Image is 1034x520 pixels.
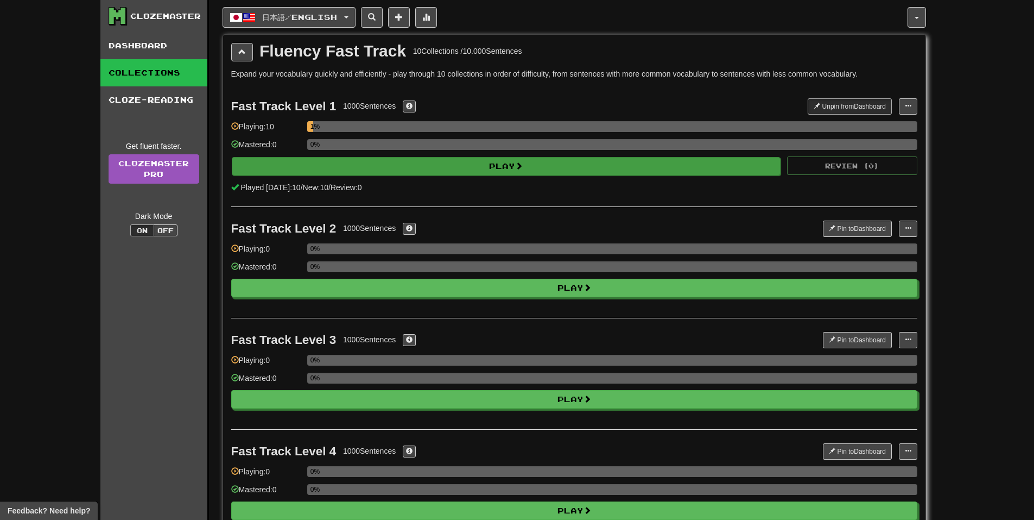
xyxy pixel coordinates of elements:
[8,505,90,516] span: Open feedback widget
[231,333,337,347] div: Fast Track Level 3
[231,466,302,484] div: Playing: 0
[823,443,892,460] button: Pin toDashboard
[301,183,303,192] span: /
[343,223,396,234] div: 1000 Sentences
[343,101,396,111] div: 1000 Sentences
[232,157,781,176] button: Play
[223,7,356,28] button: 日本語/English
[109,154,199,184] a: ClozemasterPro
[328,183,331,192] span: /
[231,279,917,297] button: Play
[100,86,207,114] a: Cloze-Reading
[231,139,302,157] div: Mastered: 0
[130,224,154,236] button: On
[413,46,522,57] div: 10 Collections / 10.000 Sentences
[231,243,302,261] div: Playing: 0
[823,332,892,348] button: Pin toDashboard
[231,222,337,235] div: Fast Track Level 2
[361,7,383,28] button: Search sentences
[388,7,410,28] button: Add sentence to collection
[231,484,302,502] div: Mastered: 0
[130,11,201,22] div: Clozemaster
[154,224,177,236] button: Off
[808,98,892,115] button: Unpin fromDashboard
[109,141,199,152] div: Get fluent faster.
[100,32,207,59] a: Dashboard
[310,121,313,132] div: 1%
[231,68,917,79] p: Expand your vocabulary quickly and efficiently - play through 10 collections in order of difficul...
[343,446,396,456] div: 1000 Sentences
[231,355,302,373] div: Playing: 0
[240,183,300,192] span: Played [DATE]: 10
[415,7,437,28] button: More stats
[231,444,337,458] div: Fast Track Level 4
[231,502,917,520] button: Play
[109,211,199,222] div: Dark Mode
[823,221,892,237] button: Pin toDashboard
[259,43,406,59] div: Fluency Fast Track
[231,373,302,391] div: Mastered: 0
[262,12,337,22] span: 日本語 / English
[331,183,362,192] span: Review: 0
[100,59,207,86] a: Collections
[231,99,337,113] div: Fast Track Level 1
[787,156,917,175] button: Review (0)
[231,261,302,279] div: Mastered: 0
[303,183,328,192] span: New: 10
[343,334,396,345] div: 1000 Sentences
[231,121,302,139] div: Playing: 10
[231,390,917,409] button: Play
